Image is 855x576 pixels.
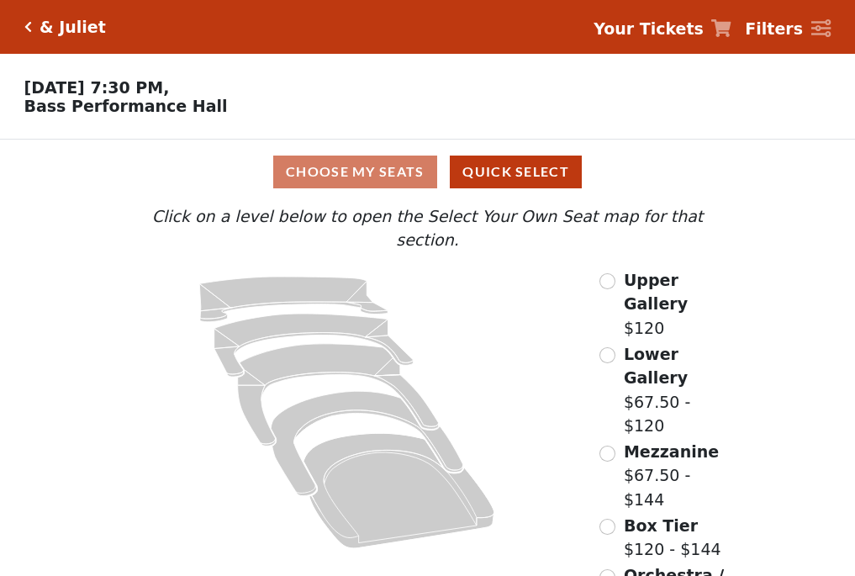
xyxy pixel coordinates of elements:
label: $120 [624,268,736,341]
path: Upper Gallery - Seats Available: 163 [200,277,388,322]
h5: & Juliet [40,18,106,37]
a: Click here to go back to filters [24,21,32,33]
span: Mezzanine [624,442,719,461]
a: Filters [745,17,831,41]
strong: Filters [745,19,803,38]
p: Click on a level below to open the Select Your Own Seat map for that section. [119,204,736,252]
span: Upper Gallery [624,271,688,314]
path: Lower Gallery - Seats Available: 116 [214,314,414,377]
span: Box Tier [624,516,698,535]
label: $67.50 - $120 [624,342,736,438]
label: $120 - $144 [624,514,721,562]
strong: Your Tickets [594,19,704,38]
path: Orchestra / Parterre Circle - Seats Available: 38 [304,433,495,548]
button: Quick Select [450,156,582,188]
span: Lower Gallery [624,345,688,388]
label: $67.50 - $144 [624,440,736,512]
a: Your Tickets [594,17,731,41]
